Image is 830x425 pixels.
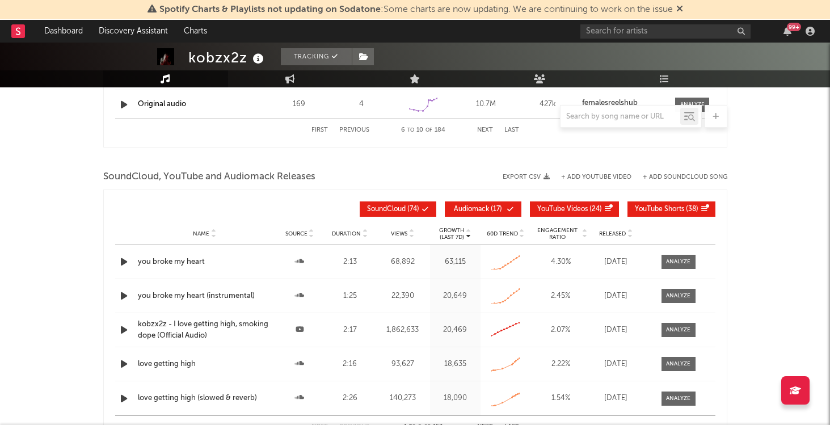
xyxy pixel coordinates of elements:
[378,393,427,404] div: 140,273
[530,201,619,217] button: YouTube Videos(24)
[503,174,550,180] button: Export CSV
[582,99,667,107] a: femalesreelshub
[593,291,639,302] div: [DATE]
[631,174,727,180] button: + Add SoundCloud Song
[593,256,639,268] div: [DATE]
[103,170,315,184] span: SoundCloud, YouTube and Audiomack Releases
[271,99,327,110] div: 169
[537,206,588,213] span: YouTube Videos
[188,48,267,67] div: kobzx2z
[339,127,369,133] button: Previous
[676,5,683,14] span: Dismiss
[176,20,215,43] a: Charts
[561,174,631,180] button: + Add YouTube Video
[333,99,390,110] div: 4
[425,128,432,133] span: of
[433,359,478,370] div: 18,635
[36,20,91,43] a: Dashboard
[378,325,427,336] div: 1,862,633
[627,201,715,217] button: YouTube Shorts(38)
[392,124,454,137] div: 6 10 184
[433,256,478,268] div: 63,115
[285,230,307,237] span: Source
[452,206,504,213] span: ( 17 )
[534,359,588,370] div: 2.22 %
[91,20,176,43] a: Discovery Assistant
[599,230,626,237] span: Released
[537,206,602,213] span: ( 24 )
[643,174,727,180] button: + Add SoundCloud Song
[504,127,519,133] button: Last
[138,319,272,341] a: kobzx2z - I love getting high, smoking dope (Official Audio)
[635,206,698,213] span: ( 38 )
[593,359,639,370] div: [DATE]
[138,393,272,404] a: love getting high (slowed & reverb)
[445,201,521,217] button: Audiomack(17)
[593,325,639,336] div: [DATE]
[378,291,427,302] div: 22,390
[433,325,478,336] div: 20,469
[477,127,493,133] button: Next
[783,27,791,36] button: 99+
[433,393,478,404] div: 18,090
[378,256,427,268] div: 68,892
[407,128,414,133] span: to
[534,227,581,241] span: Engagement Ratio
[580,24,751,39] input: Search for artists
[311,127,328,133] button: First
[582,99,638,107] strong: femalesreelshub
[561,112,680,121] input: Search by song name or URL
[367,206,406,213] span: SoundCloud
[138,256,272,268] a: you broke my heart
[391,230,407,237] span: Views
[534,291,588,302] div: 2.45 %
[328,359,373,370] div: 2:16
[332,230,361,237] span: Duration
[454,206,489,213] span: Audiomack
[328,325,373,336] div: 2:17
[328,393,373,404] div: 2:26
[439,234,465,241] p: (Last 7d)
[138,100,186,108] a: Original audio
[593,393,639,404] div: [DATE]
[534,393,588,404] div: 1.54 %
[328,291,373,302] div: 1:25
[520,99,576,110] div: 427k
[193,230,209,237] span: Name
[534,325,588,336] div: 2.07 %
[487,230,518,237] span: 60D Trend
[787,23,801,31] div: 99 +
[550,174,631,180] div: + Add YouTube Video
[281,48,352,65] button: Tracking
[433,291,478,302] div: 20,649
[328,256,373,268] div: 2:13
[378,359,427,370] div: 93,627
[439,227,465,234] p: Growth
[159,5,673,14] span: : Some charts are now updating. We are continuing to work on the issue
[138,359,272,370] a: love getting high
[635,206,684,213] span: YouTube Shorts
[367,206,419,213] span: ( 74 )
[138,291,272,302] a: you broke my heart (instrumental)
[457,99,514,110] div: 10.7M
[534,256,588,268] div: 4.30 %
[159,5,381,14] span: Spotify Charts & Playlists not updating on Sodatone
[360,201,436,217] button: SoundCloud(74)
